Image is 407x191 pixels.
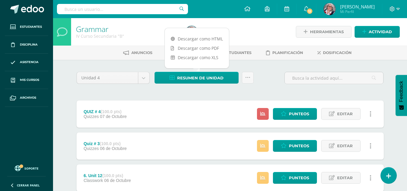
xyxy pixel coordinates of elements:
[83,178,103,183] span: Classwork
[131,50,152,55] span: Anuncios
[104,178,131,183] span: 06 de Octubre
[81,72,133,84] span: Unidad 4
[83,141,127,146] div: Quiz # 3
[155,72,239,84] a: Resumen de unidad
[57,4,188,14] input: Busca un usuario...
[337,108,353,119] span: Editar
[5,71,48,89] a: Mis cursos
[17,183,40,187] span: Cerrar panel
[272,50,303,55] span: Planificación
[285,72,383,84] input: Busca la actividad aquí...
[5,18,48,36] a: Estudiantes
[289,172,309,183] span: Punteos
[77,72,149,84] a: Unidad 4
[273,140,317,152] a: Punteos
[76,24,108,34] a: Grammar
[83,173,131,178] div: 6. Unit 12
[5,89,48,107] a: Archivos
[289,108,309,119] span: Punteos
[296,26,352,38] a: Herramientas
[165,53,229,62] a: Descargar como XLS
[396,75,407,116] button: Feedback - Mostrar encuesta
[83,109,127,114] div: QUIZ # 4
[399,81,404,102] span: Feedback
[165,34,229,43] a: Descargar como HTML
[337,172,353,183] span: Editar
[76,25,178,33] h1: Grammar
[186,26,198,38] img: d15f609fbe877e890c67bc9977e491b7.png
[310,26,344,37] span: Herramientas
[266,48,303,58] a: Planificación
[20,95,36,100] span: Archivos
[324,3,336,15] img: d15f609fbe877e890c67bc9977e491b7.png
[289,140,309,151] span: Punteos
[337,140,353,151] span: Editar
[323,50,352,55] span: Dosificación
[340,4,375,10] span: [PERSON_NAME]
[100,146,127,151] span: 06 de Octubre
[369,26,392,37] span: Actividad
[165,43,229,53] a: Descargar como PDF
[177,72,224,84] span: Resumen de unidad
[340,9,375,14] span: Mi Perfil
[7,164,46,172] a: Soporte
[20,42,38,47] span: Disciplina
[123,48,152,58] a: Anuncios
[83,114,99,119] span: Quizzes
[20,78,39,82] span: Mis cursos
[273,172,317,184] a: Punteos
[306,8,313,14] span: 12
[20,24,42,29] span: Estudiantes
[224,50,252,55] span: Estudiantes
[5,54,48,72] a: Asistencia
[24,166,39,170] span: Soporte
[20,60,39,65] span: Asistencia
[215,48,252,58] a: Estudiantes
[102,173,123,178] strong: (100.0 pts)
[273,108,317,120] a: Punteos
[5,36,48,54] a: Disciplina
[76,33,178,39] div: IV Curso Secundaria 'B'
[83,146,99,151] span: Quizzes
[101,109,121,114] strong: (100.0 pts)
[100,141,121,146] strong: (100.0 pts)
[100,114,127,119] span: 07 de Octubre
[355,26,400,38] a: Actividad
[318,48,352,58] a: Dosificación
